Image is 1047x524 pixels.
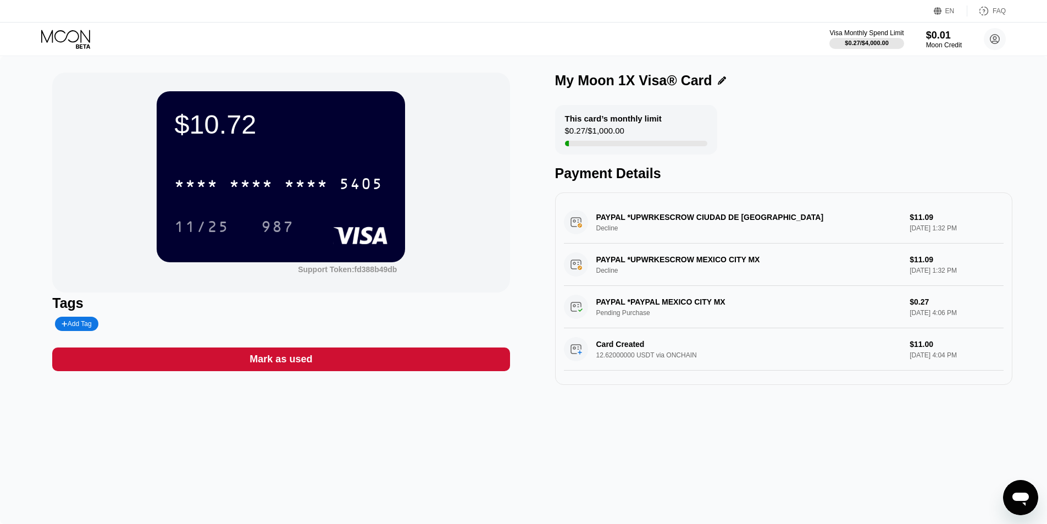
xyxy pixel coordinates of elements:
div: 987 [253,213,302,240]
div: $0.01Moon Credit [926,30,962,49]
div: Mark as used [250,353,312,366]
div: EN [945,7,955,15]
div: 5405 [339,176,383,194]
iframe: Button to launch messaging window [1003,480,1038,515]
div: FAQ [967,5,1006,16]
div: EN [934,5,967,16]
div: 11/25 [174,219,229,237]
div: Moon Credit [926,41,962,49]
div: $0.01 [926,30,962,41]
div: My Moon 1X Visa® Card [555,73,712,89]
div: Visa Monthly Spend Limit$0.27/$4,000.00 [829,29,904,49]
div: $0.27 / $4,000.00 [845,40,889,46]
div: FAQ [993,7,1006,15]
div: Add Tag [62,320,91,328]
div: Visa Monthly Spend Limit [829,29,904,37]
div: 987 [261,219,294,237]
div: Support Token:fd388b49db [298,265,397,274]
div: Add Tag [55,317,98,331]
div: Mark as used [52,348,509,371]
div: $0.27 / $1,000.00 [565,126,624,141]
div: $10.72 [174,109,387,140]
div: Payment Details [555,166,1012,181]
div: Tags [52,295,509,311]
div: This card’s monthly limit [565,114,662,123]
div: Support Token: fd388b49db [298,265,397,274]
div: 11/25 [166,213,237,240]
